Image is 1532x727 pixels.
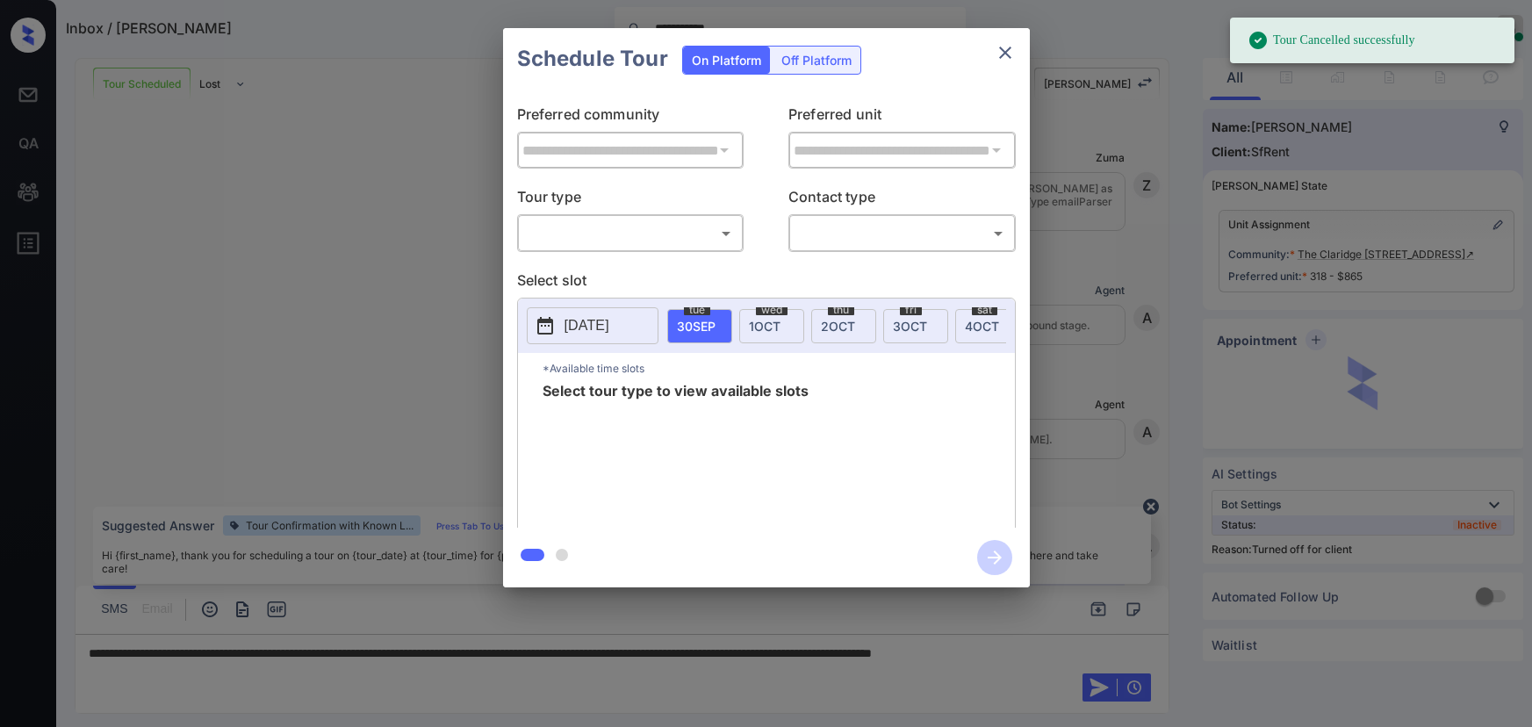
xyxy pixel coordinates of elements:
[965,319,999,334] span: 4 OCT
[893,319,927,334] span: 3 OCT
[749,319,780,334] span: 1 OCT
[739,309,804,343] div: date-select
[773,47,860,74] div: Off Platform
[955,309,1020,343] div: date-select
[988,35,1023,70] button: close
[684,305,710,315] span: tue
[677,319,716,334] span: 30 SEP
[788,186,1016,214] p: Contact type
[788,104,1016,132] p: Preferred unit
[517,270,1016,298] p: Select slot
[828,305,854,315] span: thu
[503,28,682,90] h2: Schedule Tour
[667,309,732,343] div: date-select
[517,104,744,132] p: Preferred community
[527,307,658,344] button: [DATE]
[565,315,609,336] p: [DATE]
[972,305,997,315] span: sat
[821,319,855,334] span: 2 OCT
[900,305,922,315] span: fri
[756,305,788,315] span: wed
[543,384,809,524] span: Select tour type to view available slots
[543,353,1015,384] p: *Available time slots
[811,309,876,343] div: date-select
[683,47,770,74] div: On Platform
[1248,23,1415,58] div: Tour Cancelled successfully
[883,309,948,343] div: date-select
[517,186,744,214] p: Tour type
